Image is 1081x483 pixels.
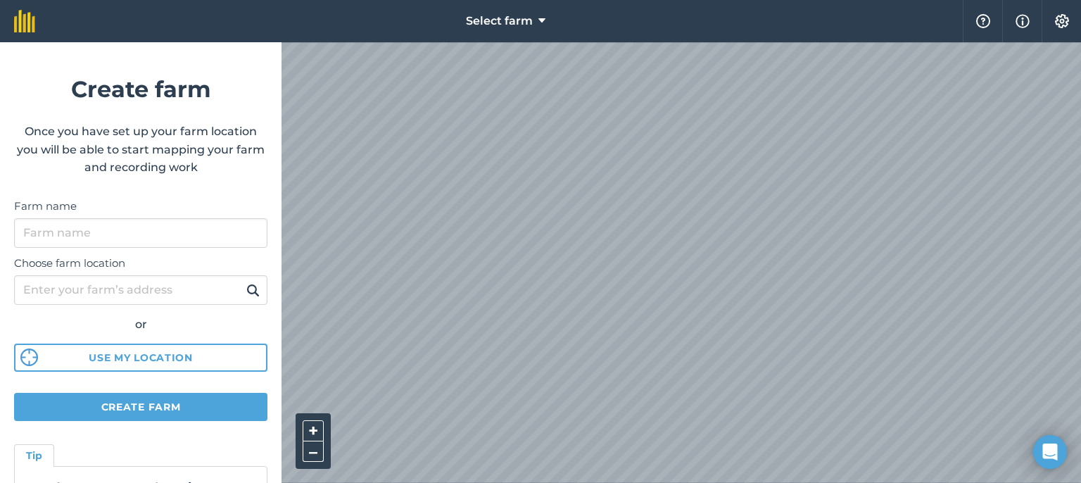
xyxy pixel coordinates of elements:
[1054,14,1070,28] img: A cog icon
[14,275,267,305] input: Enter your farm’s address
[26,448,42,463] h4: Tip
[14,315,267,334] div: or
[1033,435,1067,469] div: Open Intercom Messenger
[466,13,533,30] span: Select farm
[14,393,267,421] button: Create farm
[246,282,260,299] img: svg+xml;base64,PHN2ZyB4bWxucz0iaHR0cDovL3d3dy53My5vcmcvMjAwMC9zdmciIHdpZHRoPSIxOSIgaGVpZ2h0PSIyNC...
[14,123,267,177] p: Once you have set up your farm location you will be able to start mapping your farm and recording...
[14,255,267,272] label: Choose farm location
[303,420,324,441] button: +
[975,14,992,28] img: A question mark icon
[14,71,267,107] h1: Create farm
[1016,13,1030,30] img: svg+xml;base64,PHN2ZyB4bWxucz0iaHR0cDovL3d3dy53My5vcmcvMjAwMC9zdmciIHdpZHRoPSIxNyIgaGVpZ2h0PSIxNy...
[14,344,267,372] button: Use my location
[14,218,267,248] input: Farm name
[14,198,267,215] label: Farm name
[14,10,35,32] img: fieldmargin Logo
[20,349,38,366] img: svg%3e
[303,441,324,462] button: –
